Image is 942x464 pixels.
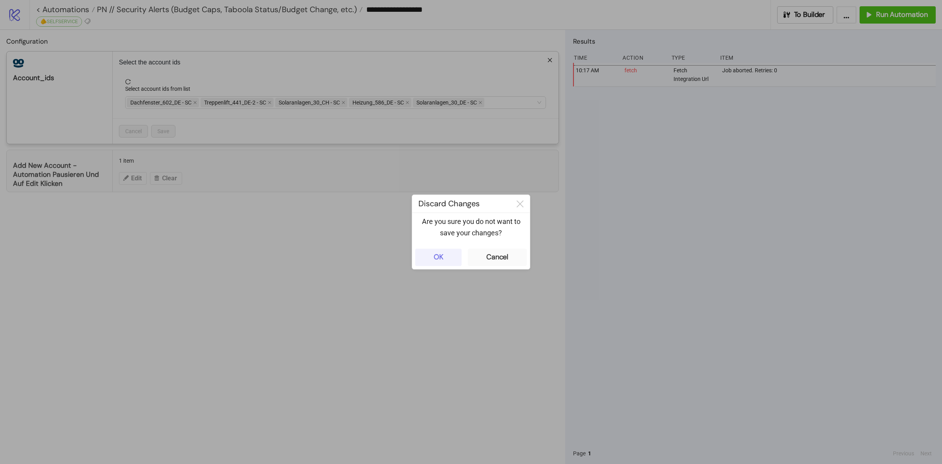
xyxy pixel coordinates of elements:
[434,253,444,262] div: OK
[415,249,462,266] button: OK
[468,249,527,266] button: Cancel
[418,216,524,238] p: Are you sure you do not want to save your changes?
[412,195,510,213] div: Discard Changes
[486,253,508,262] div: Cancel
